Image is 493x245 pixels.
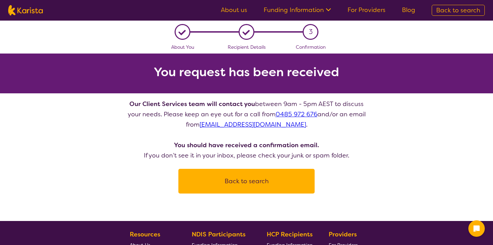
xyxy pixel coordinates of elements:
[267,230,313,238] b: HCP Recipients
[129,100,255,108] b: Our Client Services team will contact you
[177,27,188,37] div: L
[264,6,331,14] a: Funding Information
[8,5,43,15] img: Karista logo
[221,6,247,14] a: About us
[329,230,357,238] b: Providers
[241,27,252,37] div: L
[123,99,370,161] p: between 9am - 5pm AEST to discuss your needs. Please keep an eye out for a call from and/or an em...
[309,27,313,37] span: 3
[347,6,385,14] a: For Providers
[402,6,415,14] a: Blog
[171,44,194,50] span: About You
[432,5,485,16] a: Back to search
[296,44,326,50] span: Confirmation
[436,6,480,14] span: Back to search
[178,169,315,194] a: Back to search
[187,171,306,191] button: Back to search
[192,230,245,238] b: NDIS Participants
[228,44,266,50] span: Recipient Details
[154,66,339,78] h2: You request has been received
[200,120,306,129] a: [EMAIL_ADDRESS][DOMAIN_NAME]
[130,230,160,238] b: Resources
[276,110,317,118] a: 0485 972 676
[174,141,319,149] b: You should have received a confirmation email.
